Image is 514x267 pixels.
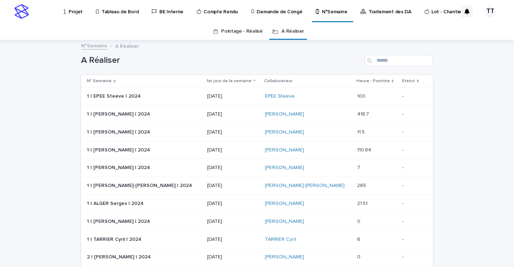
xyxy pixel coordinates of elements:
p: [DATE] [207,111,259,117]
tr: 1 | [PERSON_NAME] | 20241 | [PERSON_NAME] | 2024 [DATE][PERSON_NAME] 416.7416.7 - [81,105,433,123]
p: [DATE] [207,129,259,135]
tr: 2 | [PERSON_NAME] | 20242 | [PERSON_NAME] | 2024 [DATE][PERSON_NAME] 00 - [81,248,433,266]
p: 1er jour de la semaine [206,77,252,85]
img: stacker-logo-s-only.png [14,4,29,19]
div: TT [485,6,496,17]
p: A Réaliser [115,42,139,50]
tr: 1 | [PERSON_NAME] | 20241 | [PERSON_NAME] | 2024 [DATE][PERSON_NAME] 77 - [81,159,433,177]
p: 1 | [PERSON_NAME] | 2024 [87,128,151,135]
p: - [402,165,421,171]
h1: A Réaliser [81,55,362,66]
a: TARRIER Cyril [265,236,296,243]
tr: 1 | [PERSON_NAME] | 20241 | [PERSON_NAME] | 2024 [DATE][PERSON_NAME] 110.84110.84 - [81,141,433,159]
p: [DATE] [207,165,259,171]
p: [DATE] [207,147,259,153]
p: 100 [357,92,367,99]
a: [PERSON_NAME] [265,165,304,171]
p: - [402,254,421,260]
p: 416.7 [357,110,370,117]
p: Heure - Pointée [356,77,390,85]
p: - [402,201,421,207]
p: 0 [357,217,362,225]
tr: 1 | [PERSON_NAME] | 20241 | [PERSON_NAME] | 2024 [DATE][PERSON_NAME] 00 - [81,212,433,230]
tr: 1 | [PERSON_NAME]-[PERSON_NAME] | 20241 | [PERSON_NAME]-[PERSON_NAME] | 2024 [DATE][PERSON_NAME]-... [81,177,433,195]
p: 265 [357,181,368,189]
input: Search [365,55,433,66]
p: - [402,129,421,135]
a: [PERSON_NAME] [265,147,304,153]
p: - [402,219,421,225]
a: A Réaliser [281,23,304,40]
tr: 1 | TARRIER Cyril | 20241 | TARRIER Cyril | 2024 [DATE]TARRIER Cyril 66 - [81,230,433,248]
p: [DATE] [207,183,259,189]
a: EPEE Steeve [265,93,295,99]
p: - [402,93,421,99]
p: 7 [357,163,361,171]
p: - [402,183,421,189]
p: Collaborateur [264,77,293,85]
tr: 1 | EPEE Steeve | 20241 | EPEE Steeve | 2024 [DATE]EPEE Steeve 100100 - [81,88,433,106]
p: [DATE] [207,254,259,260]
p: 2 | [PERSON_NAME] | 2024 [87,253,152,260]
a: [PERSON_NAME] [265,129,304,135]
p: 1 | [PERSON_NAME] | 2024 [87,163,151,171]
p: 1 | EPEE Steeve | 2024 [87,92,142,99]
p: [DATE] [207,201,259,207]
p: 6 [357,235,362,243]
p: [DATE] [207,93,259,99]
tr: 1 | [PERSON_NAME] | 20241 | [PERSON_NAME] | 2024 [DATE][PERSON_NAME] 11.511.5 - [81,123,433,141]
a: N°Semaine [81,41,107,50]
p: 11.5 [357,128,366,135]
p: - [402,147,421,153]
p: 1 | ALGER Serges | 2024 [87,199,145,207]
a: [PERSON_NAME] [265,201,304,207]
p: 1 | [PERSON_NAME] | 2024 [87,217,151,225]
p: 21.51 [357,199,369,207]
p: Statut [402,77,415,85]
a: [PERSON_NAME] [265,219,304,225]
p: 1 | [PERSON_NAME] | 2024 [87,110,151,117]
tr: 1 | ALGER Serges | 20241 | ALGER Serges | 2024 [DATE][PERSON_NAME] 21.5121.51 - [81,195,433,212]
p: [DATE] [207,219,259,225]
a: [PERSON_NAME]-[PERSON_NAME] [265,183,345,189]
p: - [402,236,421,243]
p: N° Semaine [87,77,112,85]
p: 1 | TARRIER Cyril | 2024 [87,235,143,243]
p: - [402,111,421,117]
a: [PERSON_NAME] [265,254,304,260]
p: [DATE] [207,236,259,243]
p: 110.84 [357,146,373,153]
a: Pointage - Réalisé [221,23,262,40]
p: 1 | [PERSON_NAME] | 2024 [87,146,151,153]
p: 1 | [PERSON_NAME]-[PERSON_NAME] | 2024 [87,181,193,189]
p: 0 [357,253,362,260]
a: [PERSON_NAME] [265,111,304,117]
